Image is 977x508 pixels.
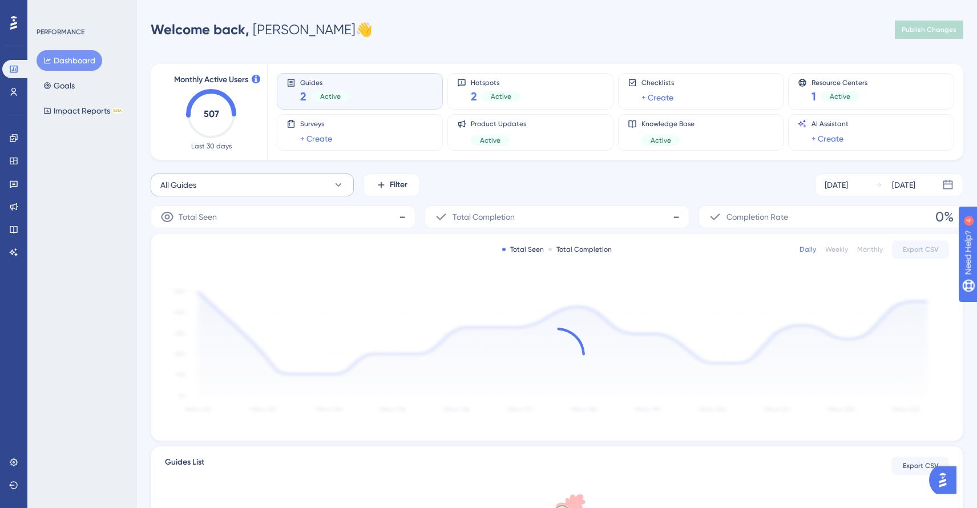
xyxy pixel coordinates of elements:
[902,25,956,34] span: Publish Changes
[37,50,102,71] button: Dashboard
[363,174,420,196] button: Filter
[27,3,71,17] span: Need Help?
[812,132,843,146] a: + Create
[726,210,788,224] span: Completion Rate
[892,457,949,475] button: Export CSV
[641,78,674,87] span: Checklists
[151,21,373,39] div: [PERSON_NAME] 👋
[812,119,849,128] span: AI Assistant
[892,240,949,259] button: Export CSV
[471,119,526,128] span: Product Updates
[480,136,500,145] span: Active
[399,208,406,226] span: -
[174,73,248,87] span: Monthly Active Users
[471,78,520,86] span: Hotspots
[935,208,954,226] span: 0%
[79,6,83,15] div: 4
[300,78,350,86] span: Guides
[857,245,883,254] div: Monthly
[300,88,306,104] span: 2
[895,21,963,39] button: Publish Changes
[892,178,915,192] div: [DATE]
[300,119,332,128] span: Surveys
[300,132,332,146] a: + Create
[641,91,673,104] a: + Create
[825,245,848,254] div: Weekly
[390,178,407,192] span: Filter
[491,92,511,101] span: Active
[812,78,867,86] span: Resource Centers
[903,461,939,470] span: Export CSV
[37,75,82,96] button: Goals
[812,88,816,104] span: 1
[165,455,204,476] span: Guides List
[179,210,217,224] span: Total Seen
[160,178,196,192] span: All Guides
[641,119,695,128] span: Knowledge Base
[548,245,612,254] div: Total Completion
[651,136,671,145] span: Active
[151,174,354,196] button: All Guides
[112,108,123,114] div: BETA
[830,92,850,101] span: Active
[191,142,232,151] span: Last 30 days
[471,88,477,104] span: 2
[37,100,130,121] button: Impact ReportsBETA
[502,245,544,254] div: Total Seen
[320,92,341,101] span: Active
[453,210,515,224] span: Total Completion
[800,245,816,254] div: Daily
[37,27,84,37] div: PERFORMANCE
[151,21,249,38] span: Welcome back,
[204,108,219,119] text: 507
[825,178,848,192] div: [DATE]
[929,463,963,497] iframe: UserGuiding AI Assistant Launcher
[673,208,680,226] span: -
[903,245,939,254] span: Export CSV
